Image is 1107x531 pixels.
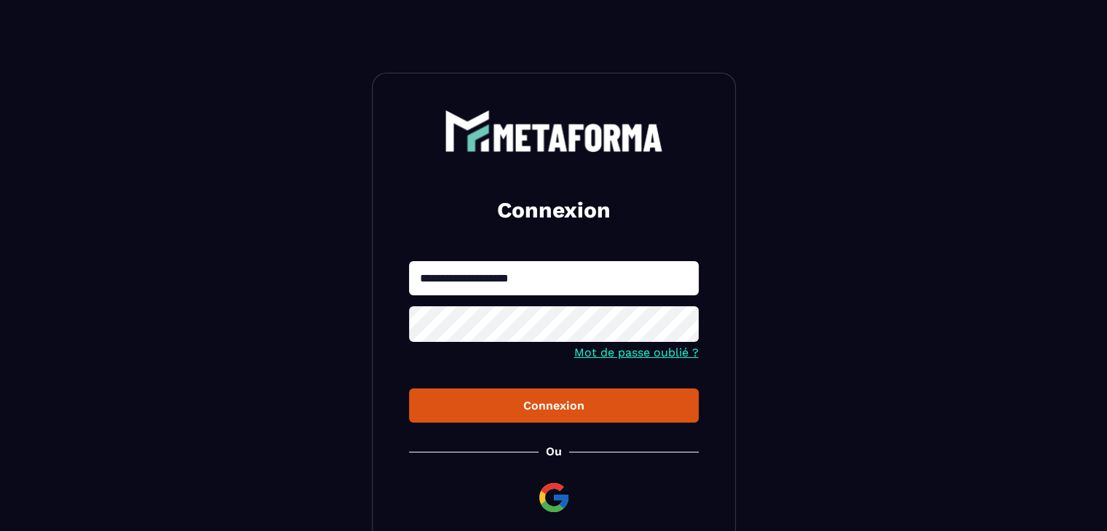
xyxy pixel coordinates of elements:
a: logo [409,110,699,152]
a: Mot de passe oublié ? [574,346,699,359]
p: Ou [546,444,562,458]
img: logo [445,110,663,152]
div: Connexion [421,399,687,412]
h2: Connexion [426,196,681,225]
img: google [536,480,571,515]
button: Connexion [409,388,699,423]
